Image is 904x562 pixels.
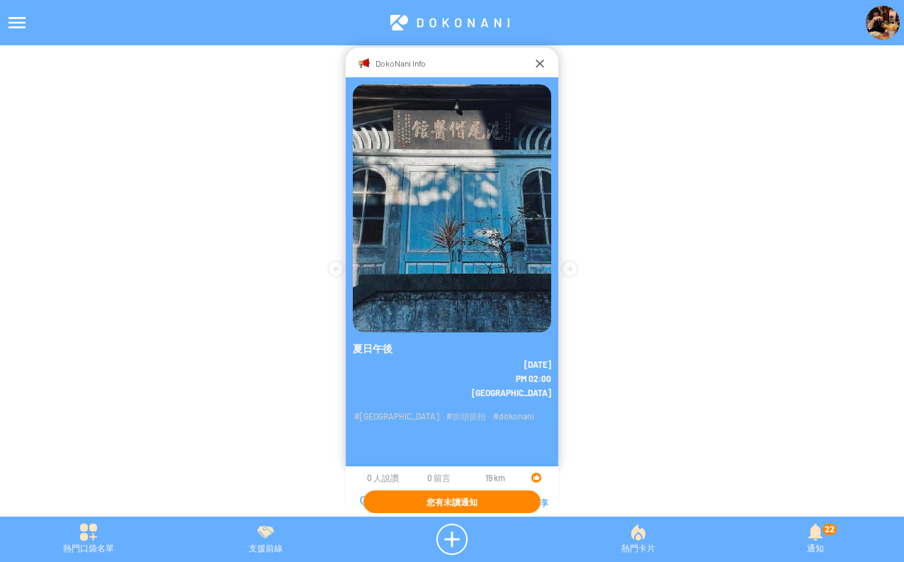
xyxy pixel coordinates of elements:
span: PM 02:00 [516,373,551,383]
span: 0 留言 [427,473,451,483]
p: 夏日午後 [353,342,551,356]
div: 通知 [727,524,904,555]
span: #[GEOGRAPHIC_DATA] [354,411,439,421]
span: 19 km [485,473,505,483]
img: Visruth.jpg not found [866,6,900,40]
img: Visruth.jpg not found [357,56,371,70]
span: 您有未讀通知 [426,497,478,507]
div: 支援前線 [177,524,354,555]
span: [DATE] [524,359,551,369]
span: [GEOGRAPHIC_DATA] [472,388,551,398]
div: 22 [823,524,837,535]
div: 熱門卡片 [550,524,727,555]
p: DokoNani Info [375,56,426,70]
span: #街頭抓拍 [446,411,486,421]
span: #dokonani [493,411,534,421]
div: 讚 [360,495,385,510]
span: 0 人說讚 [367,473,399,483]
div: 分享 [514,495,548,510]
img: Visruth.jpg not found [353,84,551,332]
